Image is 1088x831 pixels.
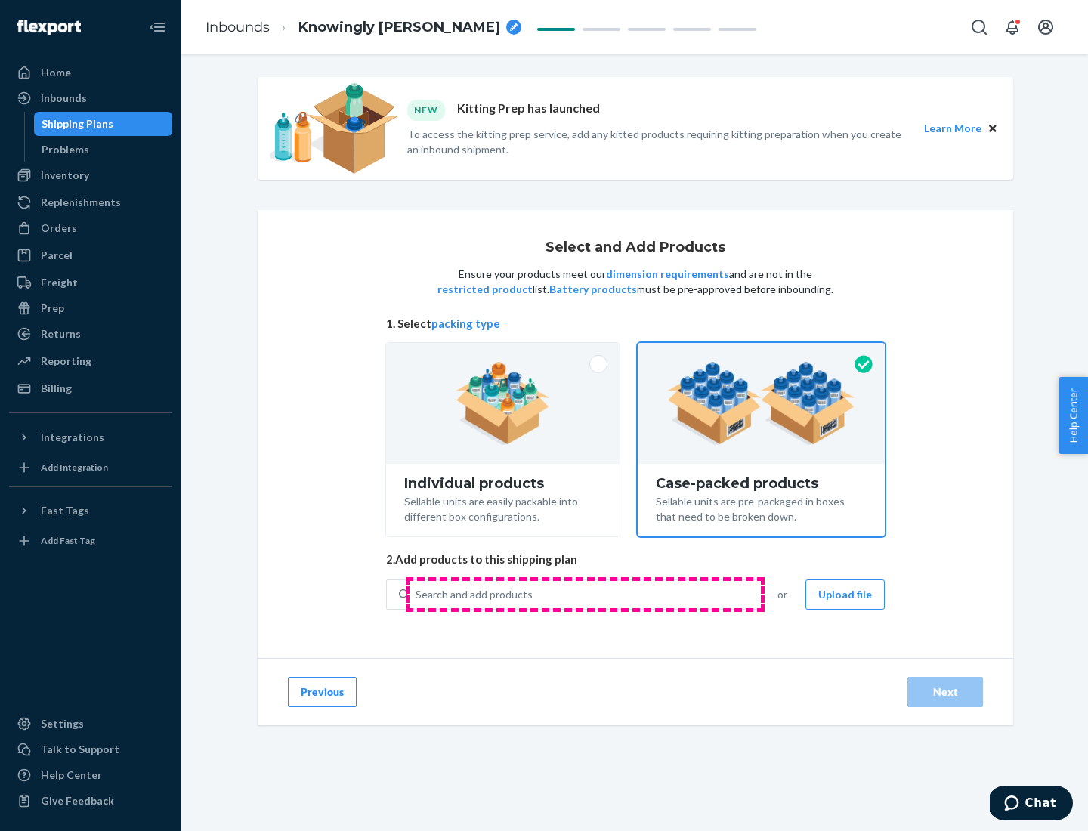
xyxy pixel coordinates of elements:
[41,742,119,757] div: Talk to Support
[386,551,885,567] span: 2. Add products to this shipping plan
[777,587,787,602] span: or
[9,789,172,813] button: Give Feedback
[416,587,533,602] div: Search and add products
[41,326,81,341] div: Returns
[9,529,172,553] a: Add Fast Tag
[288,677,357,707] button: Previous
[34,137,173,162] a: Problems
[41,768,102,783] div: Help Center
[142,12,172,42] button: Close Navigation
[437,282,533,297] button: restricted product
[964,12,994,42] button: Open Search Box
[41,534,95,547] div: Add Fast Tag
[41,430,104,445] div: Integrations
[9,190,172,215] a: Replenishments
[656,491,867,524] div: Sellable units are pre-packaged in boxes that need to be broken down.
[990,786,1073,823] iframe: Opens a widget where you can chat to one of our agents
[9,349,172,373] a: Reporting
[9,456,172,480] a: Add Integration
[41,716,84,731] div: Settings
[9,296,172,320] a: Prep
[9,243,172,267] a: Parcel
[924,120,981,137] button: Learn More
[656,476,867,491] div: Case-packed products
[549,282,637,297] button: Battery products
[17,20,81,35] img: Flexport logo
[206,19,270,36] a: Inbounds
[546,240,725,255] h1: Select and Add Products
[41,461,108,474] div: Add Integration
[298,18,500,38] span: Knowingly Jolly Mastiff
[193,5,533,50] ol: breadcrumbs
[41,503,89,518] div: Fast Tags
[404,476,601,491] div: Individual products
[997,12,1028,42] button: Open notifications
[41,168,89,183] div: Inventory
[436,267,835,297] p: Ensure your products meet our and are not in the list. must be pre-approved before inbounding.
[9,322,172,346] a: Returns
[41,301,64,316] div: Prep
[920,684,970,700] div: Next
[456,362,550,445] img: individual-pack.facf35554cb0f1810c75b2bd6df2d64e.png
[41,354,91,369] div: Reporting
[984,120,1001,137] button: Close
[404,491,601,524] div: Sellable units are easily packable into different box configurations.
[9,712,172,736] a: Settings
[41,248,73,263] div: Parcel
[9,425,172,449] button: Integrations
[42,142,89,157] div: Problems
[457,100,600,120] p: Kitting Prep has launched
[9,763,172,787] a: Help Center
[41,221,77,236] div: Orders
[41,793,114,808] div: Give Feedback
[407,127,910,157] p: To access the kitting prep service, add any kitted products requiring kitting preparation when yo...
[41,275,78,290] div: Freight
[606,267,729,282] button: dimension requirements
[9,499,172,523] button: Fast Tags
[41,381,72,396] div: Billing
[34,112,173,136] a: Shipping Plans
[805,579,885,610] button: Upload file
[9,737,172,761] button: Talk to Support
[9,216,172,240] a: Orders
[41,91,87,106] div: Inbounds
[9,163,172,187] a: Inventory
[41,65,71,80] div: Home
[1031,12,1061,42] button: Open account menu
[1059,377,1088,454] button: Help Center
[41,195,121,210] div: Replenishments
[42,116,113,131] div: Shipping Plans
[431,316,500,332] button: packing type
[407,100,445,120] div: NEW
[9,60,172,85] a: Home
[907,677,983,707] button: Next
[9,376,172,400] a: Billing
[9,270,172,295] a: Freight
[9,86,172,110] a: Inbounds
[667,362,855,445] img: case-pack.59cecea509d18c883b923b81aeac6d0b.png
[386,316,885,332] span: 1. Select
